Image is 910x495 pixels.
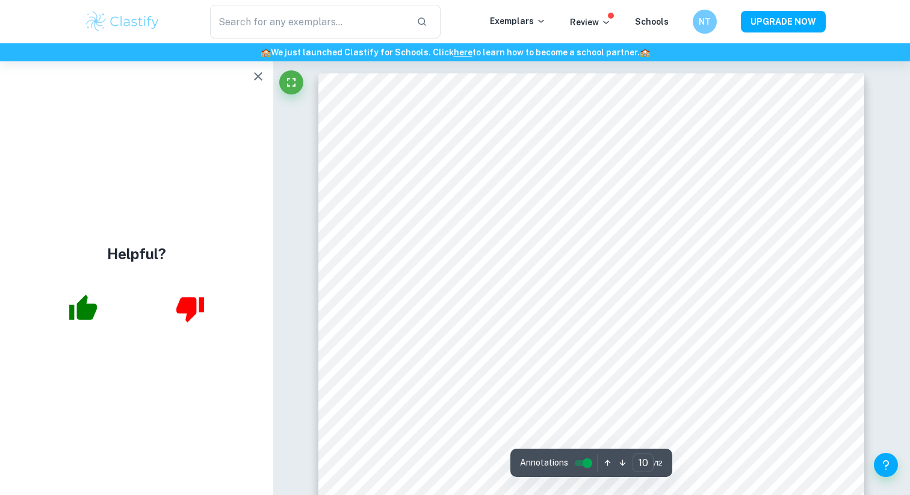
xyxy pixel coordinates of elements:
a: Schools [635,17,669,26]
button: Fullscreen [279,70,303,94]
button: NT [693,10,717,34]
h6: NT [698,15,712,28]
img: Clastify logo [84,10,161,34]
h4: Helpful? [107,243,166,265]
p: Exemplars [490,14,546,28]
span: 🏫 [261,48,271,57]
button: UPGRADE NOW [741,11,826,32]
h6: We just launched Clastify for Schools. Click to learn how to become a school partner. [2,46,908,59]
a: here [454,48,472,57]
span: Annotations [520,457,568,469]
input: Search for any exemplars... [210,5,407,38]
p: Review [570,16,611,29]
button: Help and Feedback [874,453,898,477]
span: 🏫 [640,48,650,57]
span: / 12 [654,458,663,469]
